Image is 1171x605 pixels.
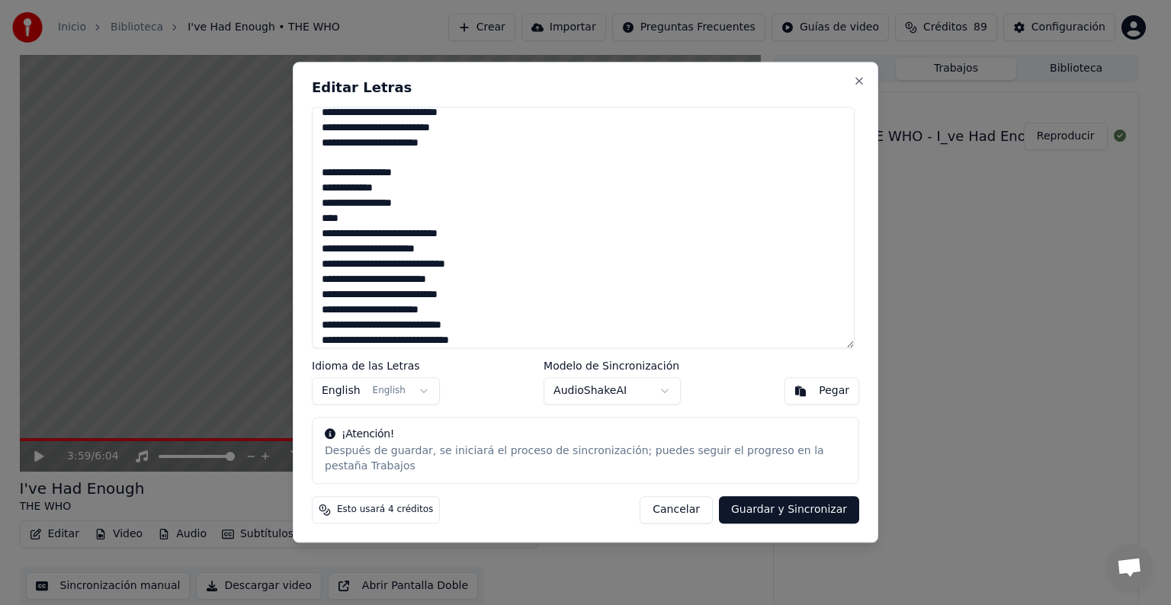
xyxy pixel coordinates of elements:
button: Pegar [784,378,859,405]
label: Idioma de las Letras [312,361,440,372]
div: ¡Atención! [325,427,846,443]
div: Pegar [819,384,849,399]
label: Modelo de Sincronización [544,361,681,372]
span: Esto usará 4 créditos [337,504,433,517]
button: Guardar y Sincronizar [719,497,859,524]
button: Cancelar [640,497,713,524]
h2: Editar Letras [312,81,859,94]
div: Después de guardar, se iniciará el proceso de sincronización; puedes seguir el progreso en la pes... [325,444,846,475]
